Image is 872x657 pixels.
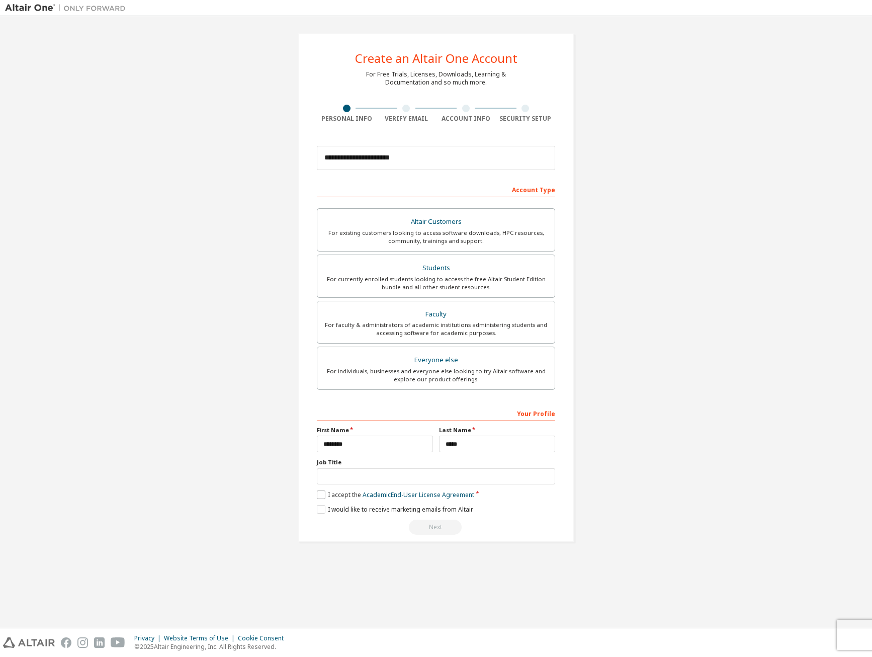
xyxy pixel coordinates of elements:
div: Your Profile [317,405,555,421]
div: Altair Customers [323,215,549,229]
img: altair_logo.svg [3,637,55,648]
label: Last Name [439,426,555,434]
label: I accept the [317,490,474,499]
a: Academic End-User License Agreement [363,490,474,499]
img: Altair One [5,3,131,13]
div: Faculty [323,307,549,321]
div: For faculty & administrators of academic institutions administering students and accessing softwa... [323,321,549,337]
div: Read and acccept EULA to continue [317,520,555,535]
img: facebook.svg [61,637,71,648]
div: For currently enrolled students looking to access the free Altair Student Edition bundle and all ... [323,275,549,291]
img: linkedin.svg [94,637,105,648]
div: Everyone else [323,353,549,367]
div: For individuals, businesses and everyone else looking to try Altair software and explore our prod... [323,367,549,383]
div: Personal Info [317,115,377,123]
div: Security Setup [496,115,556,123]
div: Account Info [436,115,496,123]
label: First Name [317,426,433,434]
div: For existing customers looking to access software downloads, HPC resources, community, trainings ... [323,229,549,245]
div: For Free Trials, Licenses, Downloads, Learning & Documentation and so much more. [366,70,506,87]
img: instagram.svg [77,637,88,648]
img: youtube.svg [111,637,125,648]
div: Create an Altair One Account [355,52,517,64]
div: Privacy [134,634,164,642]
label: Job Title [317,458,555,466]
div: Account Type [317,181,555,197]
div: Cookie Consent [238,634,290,642]
div: Website Terms of Use [164,634,238,642]
label: I would like to receive marketing emails from Altair [317,505,473,514]
div: Verify Email [377,115,437,123]
p: © 2025 Altair Engineering, Inc. All Rights Reserved. [134,642,290,651]
div: Students [323,261,549,275]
